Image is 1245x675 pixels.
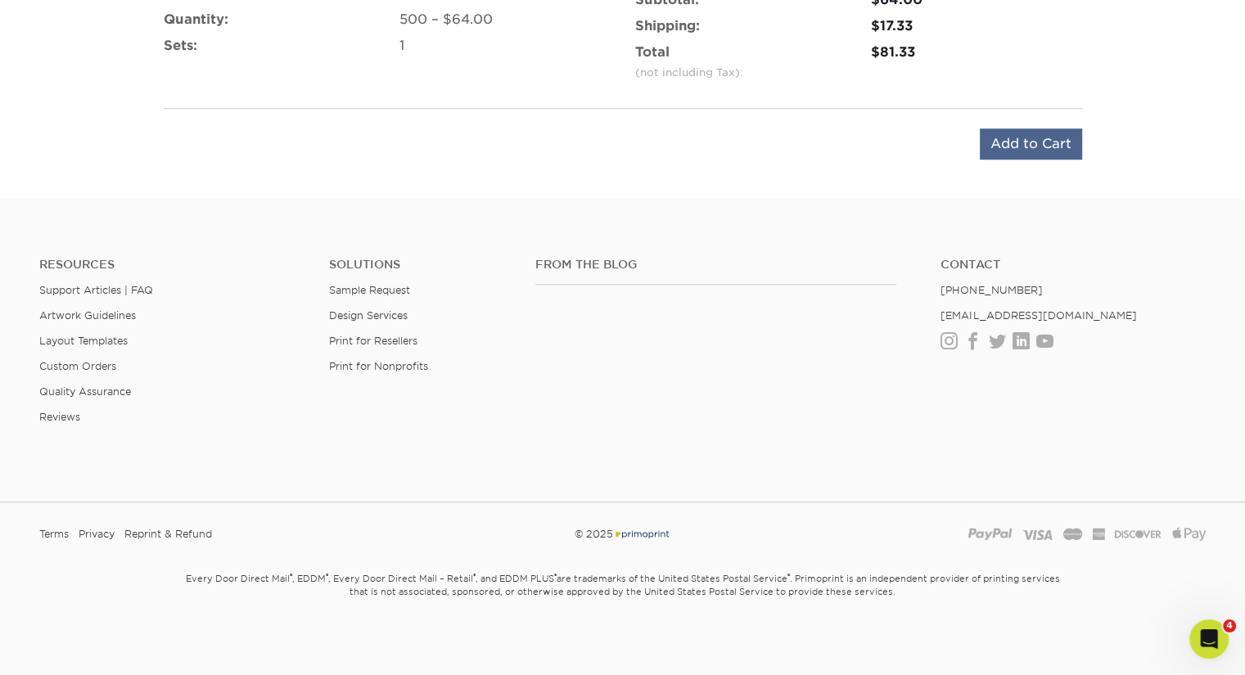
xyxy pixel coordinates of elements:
label: Sets: [164,36,197,56]
a: Terms [39,522,69,547]
h4: Solutions [329,258,512,272]
div: $17.33 [871,16,1082,36]
a: [EMAIL_ADDRESS][DOMAIN_NAME] [941,309,1136,322]
a: Support Articles | FAQ [39,284,153,296]
div: 500 – $64.00 [399,10,611,29]
h4: From the Blog [535,258,896,272]
label: Total [635,43,743,82]
small: (not including Tax): [635,66,743,79]
a: Reviews [39,411,80,423]
input: Add to Cart [980,128,1082,160]
div: $81.33 [871,43,1082,62]
sup: ® [554,572,557,580]
div: © 2025 [424,522,821,547]
h4: Resources [39,258,304,272]
a: Privacy [79,522,115,547]
a: Custom Orders [39,360,116,372]
a: Print for Nonprofits [329,360,428,372]
a: Quality Assurance [39,385,131,398]
img: Primoprint [613,528,670,540]
a: Contact [941,258,1206,272]
a: Layout Templates [39,335,128,347]
iframe: Intercom live chat [1189,619,1229,659]
a: Artwork Guidelines [39,309,136,322]
div: 1 [399,36,611,56]
label: Quantity: [164,10,228,29]
span: 4 [1223,619,1236,632]
sup: ® [290,572,292,580]
a: Sample Request [329,284,410,296]
a: Reprint & Refund [124,522,212,547]
a: Print for Resellers [329,335,417,347]
sup: ® [326,572,328,580]
sup: ® [473,572,476,580]
a: Design Services [329,309,408,322]
small: Every Door Direct Mail , EDDM , Every Door Direct Mail – Retail , and EDDM PLUS are trademarks of... [144,566,1102,638]
sup: ® [787,572,790,580]
label: Shipping: [635,16,700,36]
a: [PHONE_NUMBER] [941,284,1042,296]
